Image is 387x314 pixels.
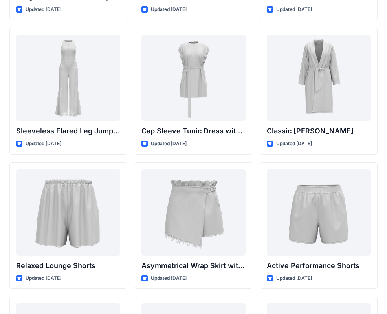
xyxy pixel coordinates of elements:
[141,126,246,137] p: Cap Sleeve Tunic Dress with Belt
[16,169,120,256] a: Relaxed Lounge Shorts
[16,260,120,271] p: Relaxed Lounge Shorts
[276,5,312,14] p: Updated [DATE]
[141,260,246,271] p: Asymmetrical Wrap Skirt with Ruffle Waist
[267,35,371,121] a: Classic Terry Robe
[141,35,246,121] a: Cap Sleeve Tunic Dress with Belt
[16,126,120,137] p: Sleeveless Flared Leg Jumpsuit
[267,126,371,137] p: Classic [PERSON_NAME]
[267,169,371,256] a: Active Performance Shorts
[276,140,312,148] p: Updated [DATE]
[151,5,187,14] p: Updated [DATE]
[276,274,312,283] p: Updated [DATE]
[151,140,187,148] p: Updated [DATE]
[16,35,120,121] a: Sleeveless Flared Leg Jumpsuit
[267,260,371,271] p: Active Performance Shorts
[26,5,61,14] p: Updated [DATE]
[26,140,61,148] p: Updated [DATE]
[141,169,246,256] a: Asymmetrical Wrap Skirt with Ruffle Waist
[26,274,61,283] p: Updated [DATE]
[151,274,187,283] p: Updated [DATE]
